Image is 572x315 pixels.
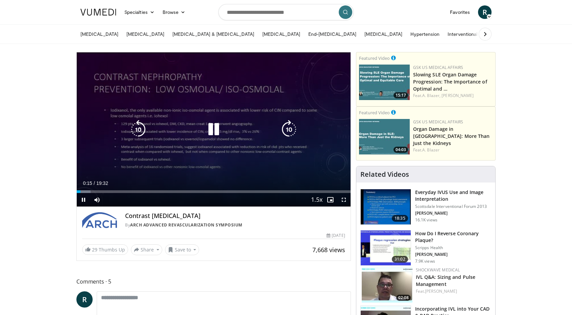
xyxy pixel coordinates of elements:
img: VuMedi Logo [80,9,116,16]
button: Mute [90,193,104,207]
a: Favorites [446,5,474,19]
a: End-[MEDICAL_DATA] [304,27,360,41]
a: R [76,291,93,308]
a: 02:08 [362,267,412,302]
span: 02:08 [396,295,411,301]
a: Organ Damage in [GEOGRAPHIC_DATA]: More Than Just the Kidneys [413,126,490,146]
div: Feat. [413,93,493,99]
a: 15:17 [359,65,410,100]
button: Save to [165,244,199,255]
p: [PERSON_NAME] [415,211,491,216]
span: 19:32 [96,180,108,186]
a: IVL Q&A: Sizing and Pulse Management [416,274,476,287]
img: 31adc9e7-5da4-4a43-a07f-d5170cdb9529.150x105_q85_crop-smart_upscale.jpg [361,231,411,266]
a: [MEDICAL_DATA] [76,27,122,41]
a: GSK US Medical Affairs [413,65,463,70]
a: Hypertension [406,27,444,41]
a: A. Blazer, [422,93,440,98]
a: Browse [159,5,190,19]
a: [PERSON_NAME] [425,288,457,294]
button: Playback Rate [310,193,324,207]
span: / [94,180,95,186]
div: By [125,222,345,228]
h4: Contrast [MEDICAL_DATA] [125,212,345,220]
span: 31:02 [392,256,408,263]
div: Feat. [416,288,490,294]
p: Scripps Health [415,245,491,250]
a: R [478,5,492,19]
button: Enable picture-in-picture mode [324,193,337,207]
span: 0:15 [83,180,92,186]
small: Featured Video [359,110,390,116]
h3: How Do I Reverse Coronary Plaque? [415,230,491,244]
span: 29 [92,246,97,253]
span: 18:35 [392,215,408,222]
span: 04:03 [394,147,408,153]
a: 04:03 [359,119,410,154]
a: 31:02 How Do I Reverse Coronary Plaque? Scripps Health [PERSON_NAME] 7.9K views [360,230,491,266]
a: 29 Thumbs Up [82,244,128,255]
h4: Related Videos [360,170,409,178]
a: Shockwave Medical [416,267,460,273]
div: Feat. [413,147,493,153]
p: 16.1K views [415,217,437,223]
p: [PERSON_NAME] [415,252,491,257]
img: e8640610-3750-4212-a6eb-2e620dd6e463.150x105_q85_crop-smart_upscale.jpg [362,267,412,302]
a: Slowing SLE Organ Damage Progression: The Importance of Optimal and … [413,71,487,92]
a: ARCH Advanced Revascularization Symposium [130,222,242,228]
img: ARCH Advanced Revascularization Symposium [82,212,117,228]
div: Progress Bar [77,190,351,193]
div: [DATE] [327,233,345,239]
button: Pause [77,193,90,207]
a: [PERSON_NAME] [442,93,474,98]
a: Specialties [120,5,159,19]
h3: Everyday IVUS Use and Image Interpretation [415,189,491,202]
a: 18:35 Everyday IVUS Use and Image Interpretation Scottsdale Interventional Forum 2013 [PERSON_NAM... [360,189,491,225]
img: dTBemQywLidgNXR34xMDoxOjA4MTsiGN.150x105_q85_crop-smart_upscale.jpg [361,189,411,224]
a: A. Blazer [422,147,439,153]
p: 7.9K views [415,259,435,264]
video-js: Video Player [77,52,351,207]
a: [MEDICAL_DATA] [258,27,304,41]
img: dff207f3-9236-4a51-a237-9c7125d9f9ab.png.150x105_q85_crop-smart_upscale.jpg [359,65,410,100]
a: [MEDICAL_DATA] [360,27,406,41]
small: Featured Video [359,55,390,61]
a: [MEDICAL_DATA] [122,27,168,41]
button: Share [131,244,162,255]
input: Search topics, interventions [218,4,354,20]
a: GSK US Medical Affairs [413,119,463,125]
span: Comments 5 [76,277,351,286]
p: Scottsdale Interventional Forum 2013 [415,204,491,209]
span: 15:17 [394,92,408,98]
button: Fullscreen [337,193,351,207]
span: 7,668 views [312,246,345,254]
a: [MEDICAL_DATA] & [MEDICAL_DATA] [168,27,258,41]
img: e91ec583-8f54-4b52-99b4-be941cf021de.png.150x105_q85_crop-smart_upscale.jpg [359,119,410,154]
a: Interventional Nephrology [444,27,508,41]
